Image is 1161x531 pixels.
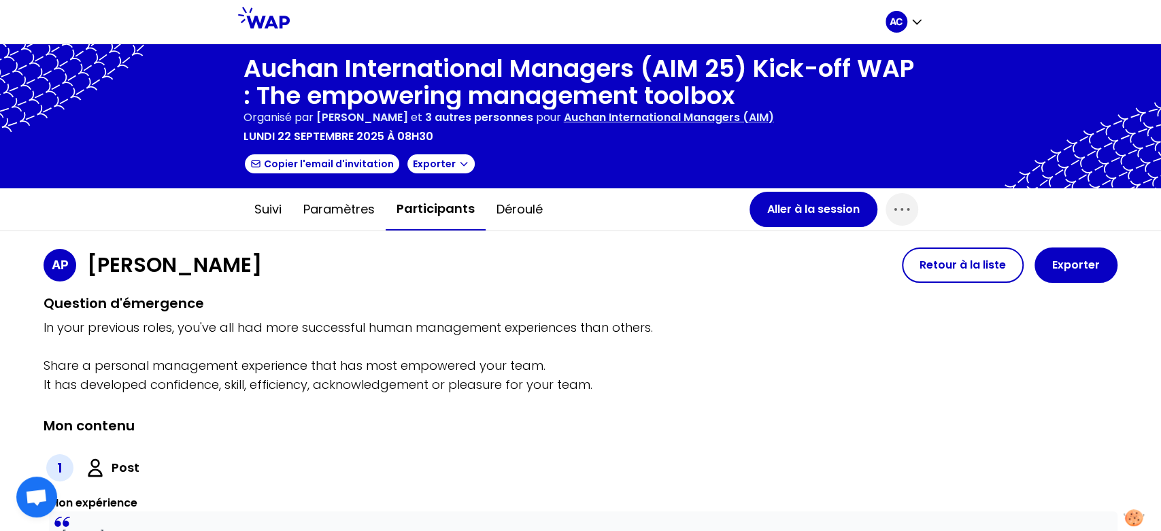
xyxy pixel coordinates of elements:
[44,294,1117,313] h2: Question d'émergence
[52,256,69,275] p: AP
[536,109,561,126] p: pour
[316,109,408,125] span: [PERSON_NAME]
[1034,247,1117,283] button: Exporter
[243,189,292,230] button: Suivi
[316,109,533,126] p: et
[886,11,924,33] button: AC
[46,454,73,481] div: 1
[750,192,877,227] button: Aller à la session
[902,247,1024,283] button: Retour à la liste
[406,153,476,175] button: Exporter
[44,416,135,435] h2: Mon contenu
[87,253,262,277] h1: [PERSON_NAME]
[16,477,57,517] div: Ouvrir le chat
[243,55,918,109] h1: Auchan International Managers (AIM 25) Kick-off WAP : The empowering management toolbox
[890,15,903,29] p: AC
[425,109,533,125] span: 3 autres personnes
[243,129,433,145] p: lundi 22 septembre 2025 à 08h30
[292,189,386,230] button: Paramètres
[44,318,1117,394] p: In your previous roles, you've all had more successful human management experiences than others. ...
[112,458,139,477] label: Post
[386,188,486,230] button: Participants
[486,189,554,230] button: Déroulé
[243,153,401,175] button: Copier l'email d'invitation
[243,109,314,126] p: Organisé par
[49,495,1117,511] h3: Mon expérience
[564,109,774,126] p: Auchan International Managers (AIM)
